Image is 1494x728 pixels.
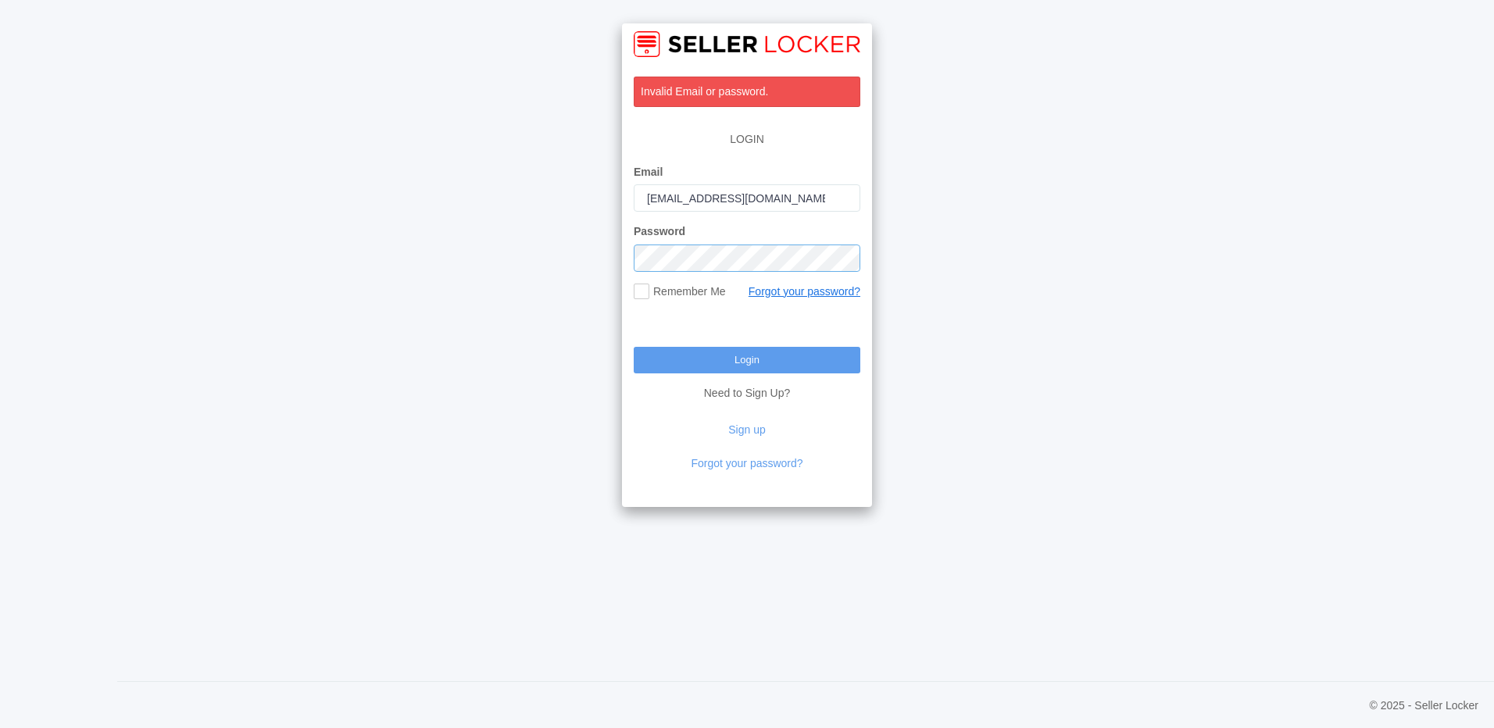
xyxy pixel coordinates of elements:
[634,373,860,401] p: Need to Sign Up?
[641,85,768,98] span: Invalid Email or password.
[634,347,860,373] input: Login
[728,423,765,436] a: Sign up
[634,223,685,240] label: Password
[1370,698,1479,714] span: © 2025 - Seller Locker
[634,123,860,155] p: LOGIN
[691,457,802,469] a: Forgot your password?
[634,284,726,300] label: Remember Me
[634,31,860,57] img: Image
[749,285,860,298] a: Forgot your password?
[634,164,663,180] label: Email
